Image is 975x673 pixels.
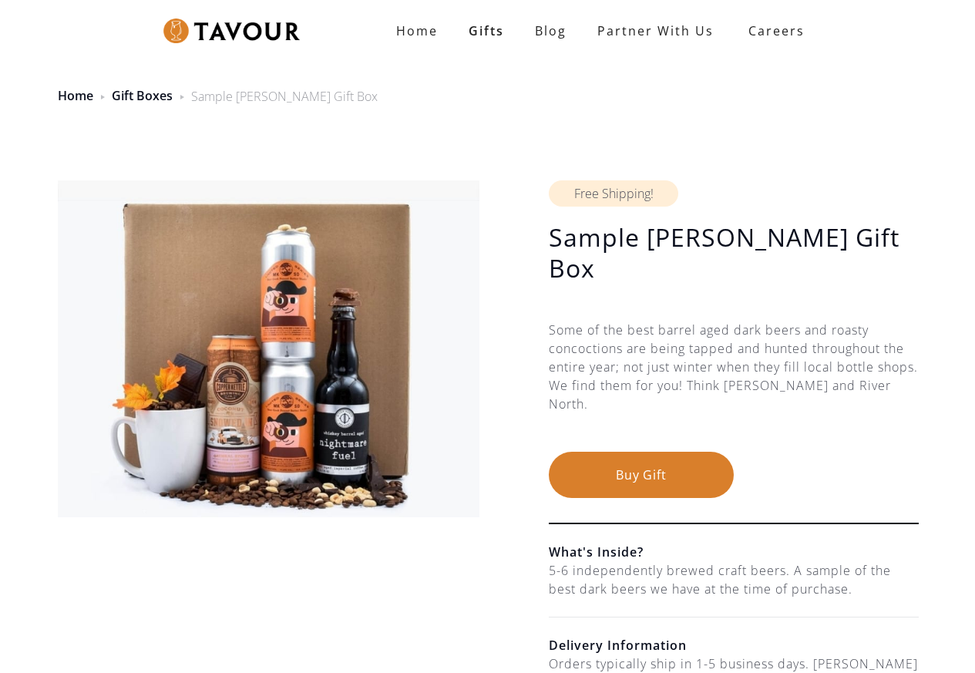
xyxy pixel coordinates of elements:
div: Sample [PERSON_NAME] Gift Box [191,87,378,106]
a: Gift Boxes [112,87,173,104]
strong: Careers [748,15,805,46]
a: Careers [729,9,816,52]
div: 5-6 independently brewed craft beers. A sample of the best dark beers we have at the time of purc... [549,561,919,598]
button: Buy Gift [549,452,734,498]
a: Blog [519,15,582,46]
a: partner with us [582,15,729,46]
div: Free Shipping! [549,180,678,207]
a: Gifts [453,15,519,46]
h1: Sample [PERSON_NAME] Gift Box [549,222,919,284]
h6: What's Inside? [549,543,919,561]
strong: Home [396,22,438,39]
div: Some of the best barrel aged dark beers and roasty concoctions are being tapped and hunted throug... [549,321,919,452]
a: Home [58,87,93,104]
h6: Delivery Information [549,636,919,654]
a: Home [381,15,453,46]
